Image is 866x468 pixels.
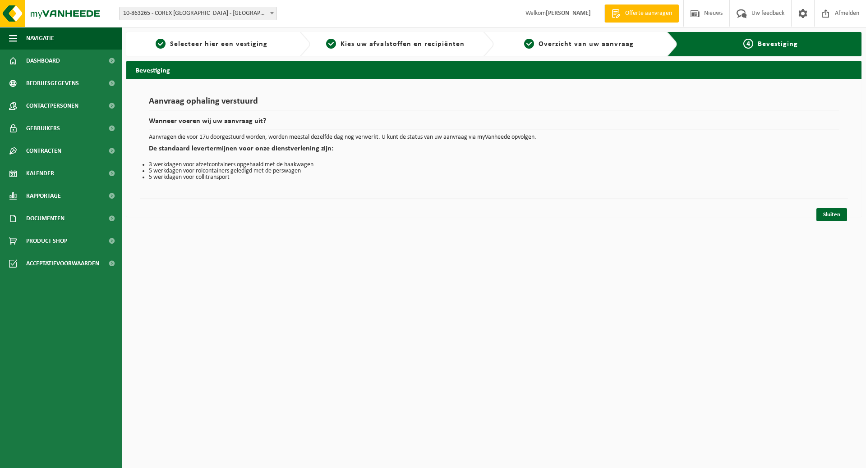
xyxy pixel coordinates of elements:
span: Contracten [26,140,61,162]
span: 1 [156,39,166,49]
span: Documenten [26,207,64,230]
a: 2Kies uw afvalstoffen en recipiënten [315,39,476,50]
li: 5 werkdagen voor rolcontainers geledigd met de perswagen [149,168,839,174]
span: Bedrijfsgegevens [26,72,79,95]
span: Kies uw afvalstoffen en recipiënten [341,41,465,48]
span: Kalender [26,162,54,185]
strong: [PERSON_NAME] [546,10,591,17]
li: 3 werkdagen voor afzetcontainers opgehaald met de haakwagen [149,162,839,168]
h2: De standaard levertermijnen voor onze dienstverlening zijn: [149,145,839,157]
h2: Bevestiging [126,61,861,78]
span: 3 [524,39,534,49]
span: 10-863265 - COREX BELGIUM - GEESTSTRAAT - DEERLIJK [119,7,277,20]
span: Rapportage [26,185,61,207]
span: Gebruikers [26,117,60,140]
span: Product Shop [26,230,67,252]
a: Offerte aanvragen [604,5,679,23]
span: 4 [743,39,753,49]
span: Bevestiging [758,41,798,48]
span: Acceptatievoorwaarden [26,252,99,275]
h1: Aanvraag ophaling verstuurd [149,97,839,111]
h2: Wanneer voeren wij uw aanvraag uit? [149,118,839,130]
span: Contactpersonen [26,95,78,117]
a: 1Selecteer hier een vestiging [131,39,292,50]
p: Aanvragen die voor 17u doorgestuurd worden, worden meestal dezelfde dag nog verwerkt. U kunt de s... [149,134,839,141]
a: Sluiten [816,208,847,221]
span: 2 [326,39,336,49]
span: Offerte aanvragen [623,9,674,18]
span: 10-863265 - COREX BELGIUM - GEESTSTRAAT - DEERLIJK [120,7,276,20]
span: Navigatie [26,27,54,50]
span: Overzicht van uw aanvraag [539,41,634,48]
li: 5 werkdagen voor collitransport [149,174,839,181]
span: Dashboard [26,50,60,72]
a: 3Overzicht van uw aanvraag [498,39,660,50]
span: Selecteer hier een vestiging [170,41,267,48]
